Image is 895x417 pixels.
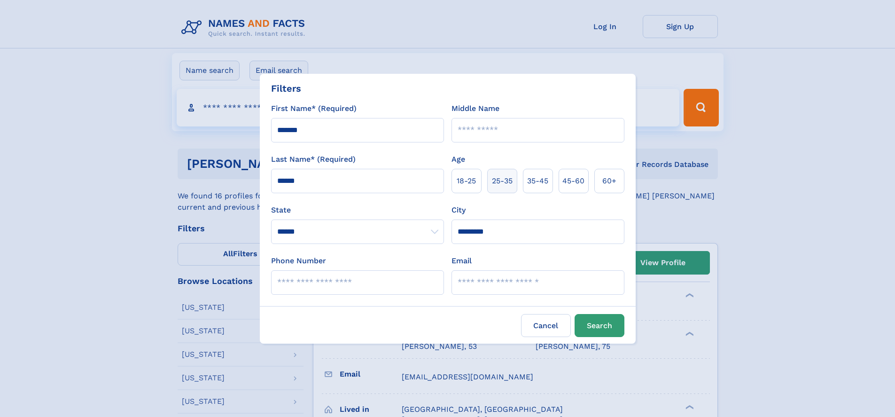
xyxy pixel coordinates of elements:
[492,175,513,187] span: 25‑35
[457,175,476,187] span: 18‑25
[271,103,357,114] label: First Name* (Required)
[271,154,356,165] label: Last Name* (Required)
[451,103,499,114] label: Middle Name
[271,205,444,216] label: State
[575,314,624,337] button: Search
[451,205,466,216] label: City
[271,81,301,95] div: Filters
[521,314,571,337] label: Cancel
[602,175,616,187] span: 60+
[451,154,465,165] label: Age
[562,175,584,187] span: 45‑60
[451,255,472,267] label: Email
[527,175,548,187] span: 35‑45
[271,255,326,267] label: Phone Number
